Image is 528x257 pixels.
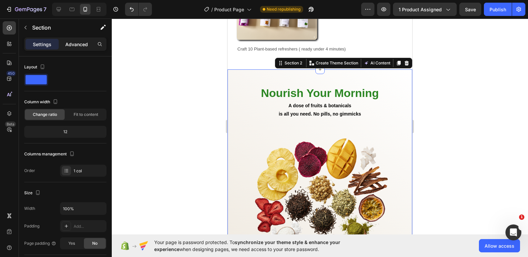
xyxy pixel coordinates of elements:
span: Change ratio [33,112,57,118]
span: Product Page [214,6,244,13]
button: 7 [3,3,49,16]
button: Save [459,3,481,16]
p: 7 [43,5,46,13]
span: synchronize your theme style & enhance your experience [154,239,340,252]
p: Settings [33,41,51,48]
div: Layout [24,63,46,72]
div: Order [24,168,35,174]
span: Yes [68,240,75,246]
span: 1 [519,214,524,220]
span: Your page is password protected. To when designing pages, we need access to your store password. [154,239,366,253]
div: Beta [5,122,16,127]
p: Section [32,24,87,32]
button: Allow access [479,239,520,252]
div: 12 [26,127,105,136]
p: Advanced [65,41,88,48]
span: / [211,6,213,13]
div: Add... [74,223,105,229]
span: Fit to content [74,112,98,118]
span: Need republishing [267,6,300,12]
div: 450 [6,71,16,76]
div: Publish [490,6,506,13]
span: 1 product assigned [399,6,442,13]
div: Column width [24,98,59,107]
div: Width [24,206,35,212]
input: Auto [60,203,106,214]
span: No [92,240,98,246]
span: Save [465,7,476,12]
button: 1 product assigned [393,3,457,16]
div: Section 2 [56,42,76,47]
span: Allow access [485,242,514,249]
div: Undo/Redo [125,3,152,16]
iframe: Design area [228,19,412,234]
button: Publish [484,3,512,16]
div: Columns management [24,150,76,159]
button: AI Content [135,41,164,48]
p: Create Theme Section [88,42,131,47]
div: Padding [24,223,39,229]
div: Size [24,189,42,198]
div: Page padding [24,240,56,246]
iframe: Intercom live chat [505,224,521,240]
div: 1 col [74,168,105,174]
